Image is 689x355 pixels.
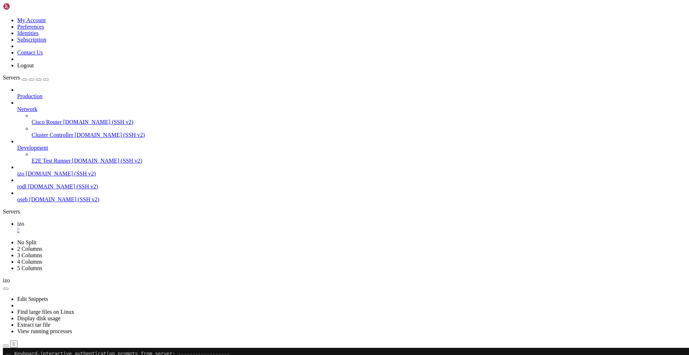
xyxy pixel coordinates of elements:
[109,106,112,112] span: =
[40,106,43,112] span: =
[132,45,135,51] span: |
[55,45,57,51] span: \
[132,58,141,63] span: ᴜɴᴏ
[135,33,138,39] span: _
[17,87,686,100] li: Production
[17,183,27,190] span: rodl
[78,27,80,33] span: _
[11,45,14,51] span: _
[40,52,43,57] span: _
[32,52,34,57] span: _
[60,106,63,112] span: =
[66,106,69,112] span: =
[98,39,100,45] span: |
[69,106,72,112] span: =
[86,39,89,45] span: |
[158,39,161,45] span: \
[112,52,115,57] span: _
[92,39,95,45] span: |
[121,52,123,57] span: _
[138,39,141,45] span: '
[138,106,141,112] span: =
[106,39,109,45] span: /
[92,106,95,112] span: =
[63,119,133,125] span: [DOMAIN_NAME] (SSH v2)
[46,33,49,39] span: _
[75,58,78,63] span: i
[14,45,17,51] span: _
[149,33,152,39] span: _
[17,52,20,57] span: _
[123,52,126,57] span: _
[10,340,18,348] button: 
[80,39,83,45] span: |
[72,106,75,112] span: =
[55,106,57,112] span: =
[29,76,37,82] span: izo
[55,33,57,39] span: _
[92,45,95,51] span: |
[98,27,100,33] span: _
[57,39,60,45] span: \
[14,27,17,33] span: _
[46,39,49,45] span: _
[112,33,115,39] span: _
[32,112,686,125] li: Cisco Router [DOMAIN_NAME] (SSH v2)
[75,106,78,112] span: =
[129,52,132,57] span: /
[3,15,596,21] x-row: Last login: [DATE] from com.serv00.s11.devil
[17,145,48,151] span: Development
[100,52,103,57] span: (
[78,52,80,57] span: _
[29,196,99,202] span: [DOMAIN_NAME] (SSH v2)
[9,39,11,45] span: _
[103,52,106,57] span: _
[43,58,46,63] span: y
[11,27,14,33] span: _
[69,45,72,51] span: |
[63,39,66,45] span: /
[26,39,29,45] span: /
[3,75,49,81] a: Servers
[17,37,46,43] a: Subscription
[95,106,98,112] span: =
[66,70,69,76] span: ]
[63,52,66,57] span: /
[155,33,158,39] span: _
[60,45,63,51] span: V
[72,33,75,39] span: /
[141,58,153,63] span: .com
[75,39,78,45] span: |
[17,58,20,63] span: o
[86,45,89,51] span: |
[75,27,78,33] span: _
[9,100,11,106] span: [
[146,39,149,45] span: `
[3,76,596,82] x-row: Username:
[3,106,596,112] x-row: Disk quota: [ ] 22.07% (678.0M/3.0G)
[17,17,46,23] a: My Account
[34,33,37,39] span: _
[17,62,34,68] a: Logout
[14,100,32,106] span: Limits
[43,39,46,45] span: '
[17,196,686,203] a: oseb [DOMAIN_NAME] (SSH v2)
[17,309,74,315] a: Find large files on Linux
[32,33,34,39] span: _
[126,45,129,51] span: )
[9,58,11,63] span: R
[60,52,63,57] span: _
[112,45,115,51] span: _
[17,171,686,177] a: izo [DOMAIN_NAME] (SSH v2)
[80,106,83,112] span: =
[109,45,112,51] span: (
[80,27,83,33] span: _
[52,33,55,39] span: _
[126,52,129,57] span: _
[14,70,66,76] span: Basic account info
[83,106,86,112] span: =
[92,52,95,57] span: _
[75,132,145,138] span: [DOMAIN_NAME] (SSH v2)
[37,45,40,51] span: /
[11,52,14,57] span: _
